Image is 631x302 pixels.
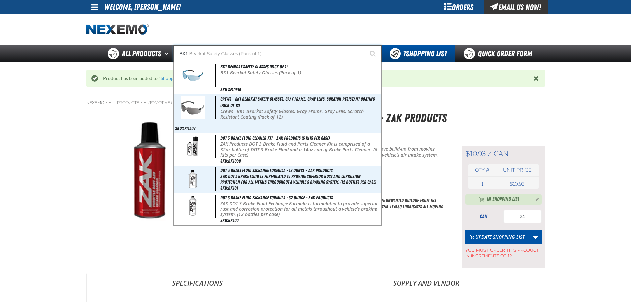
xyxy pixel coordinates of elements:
[220,168,333,173] span: DOT 3 Brake Fluid Exchange Formula - 12 Ounce - ZAK Products
[180,64,206,87] img: 68e5225f5d3ec249912673-Screenshot-2025-10-07-092306.png
[532,73,542,83] button: Close the Notification
[86,100,545,105] nav: Breadcrumbs
[86,24,149,35] a: Home
[98,75,534,82] div: Product has been added to " "
[220,218,239,223] span: SKU:BK100
[481,181,483,187] span: 1
[465,230,529,244] button: Update Shopping List
[122,48,161,60] span: All Products
[455,45,545,62] a: Quick Order Form
[220,109,380,120] p: Crews - BK1 Bearkat Safety Glasses, Gray Frame, Gray Lens, Scratch-Resistant Coating (Pack of 12)
[175,126,195,131] span: SKU:SF11307
[365,45,382,62] button: Start Searching
[530,195,540,203] button: Manage current product in the Shopping List
[105,100,108,105] span: /
[308,273,545,293] a: Supply and Vendor
[220,64,287,69] span: BK1 Bearkat Safety Glasses (Pack of 1)
[529,230,542,244] a: More Actions
[488,150,492,158] span: /
[487,196,519,204] span: In Shopping List
[224,109,545,127] h1: Throttle Body and Intake Cleaner - ZAK Products
[87,109,212,235] img: Throttle Body and Intake Cleaner - ZAK Products
[86,24,149,35] img: Nexemo logo
[494,150,509,158] span: can
[220,158,241,164] span: SKU:BK100C
[109,100,139,105] a: All Products
[181,96,205,119] img: 677bec1ce83df596230990-SF11307.png
[178,135,208,158] img: 5b1158826d65f007520780-bk100c_wo_nascar.png
[86,100,104,105] a: Nexemo
[496,179,538,189] td: $10.93
[465,244,542,259] span: You must order this product in increments of 12
[161,76,188,81] a: Shopping List
[220,87,241,92] span: SKU:SF10915
[220,141,380,158] p: ZAK Products DOT 3 Brake Fluid and Parts Cleaner Kit is comprised of a 32oz bottle of DOT 3 Brake...
[220,135,330,141] span: DOT 3 Brake Fluid Cleaner Kit - ZAK Products (6 Kits per Case)
[382,45,455,62] button: You have 1 Shopping List. Open to view details
[162,45,173,62] button: Open All Products pages
[224,129,545,138] p: SKU:
[220,96,375,108] span: Crews - BK1 Bearkat Safety Glasses, Gray Frame, Gray Lens, Scratch-Resistant Coating (Pack of 12)
[465,213,502,220] div: can
[220,185,238,191] span: SKU:BK101
[496,164,538,176] th: Unit price
[144,100,195,105] a: Automotive Chemicals
[178,195,208,218] img: 5b11588269adc286081756-bk100_wo_nascar.png
[503,210,542,223] input: Product Quantity
[403,49,447,58] span: Shopping List
[220,174,380,185] span: ZAK DOT 3 Brake Fluid is formulated to provide superior rust and corrosion protection for all met...
[140,100,143,105] span: /
[220,195,333,200] span: DOT 3 Brake Fluid Exchange Formula - 32 Ounce - ZAK Products
[468,164,497,176] th: Qty #
[220,70,380,76] p: BK1 Bearkat Safety Glasses (Pack of 1)
[87,273,308,293] a: Specifications
[178,167,208,191] img: 5b11588271469635466696-bk101_wo_nascar.png
[465,150,486,158] span: $10.93
[173,45,382,62] input: Search
[220,201,380,217] p: ZAK DOT 3 Brake Fluid Exchange Formula is formulated to provide superior rust and corrosion prote...
[403,49,406,58] strong: 1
